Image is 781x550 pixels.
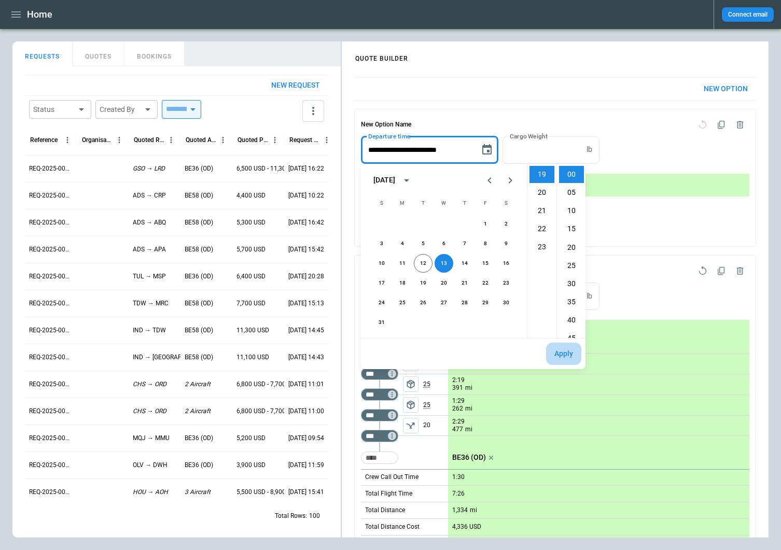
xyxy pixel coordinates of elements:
p: MQJ → MMU [133,434,170,443]
p: BE36 (OD) [185,272,213,281]
p: [DATE] 09:54 [288,434,324,443]
button: 9 [497,234,515,253]
li: 35 minutes [559,293,584,311]
span: Duplicate quote option [712,262,731,280]
p: TUL → MSP [133,272,166,281]
p: 20 [423,416,448,435]
button: left aligned [403,418,419,433]
li: 10 minutes [559,202,584,219]
p: 1,334 [452,506,468,514]
button: 8 [476,234,495,253]
p: 1:29 [452,397,465,405]
p: [DATE] 11:59 [288,461,324,470]
p: IND → [GEOGRAPHIC_DATA] [133,353,212,362]
p: 3 Aircraft [185,488,211,497]
span: Friday [476,193,495,214]
p: 25 [423,395,448,415]
div: [DATE] [373,176,395,185]
p: REQ-2025-000247 [29,272,73,281]
p: ADS → CRP [133,191,166,200]
button: 17 [372,274,391,292]
p: lb [587,145,592,154]
p: BE58 (OD) [185,191,213,200]
p: HOU → AOH [133,488,168,497]
button: 12 [414,254,433,273]
span: package_2 [406,379,416,389]
li: 5 minutes [559,184,584,201]
p: BE36 (OD) [185,434,213,443]
button: 29 [476,293,495,312]
p: REQ-2025-000248 [29,245,73,254]
button: more [302,100,324,122]
p: 477 [452,425,463,434]
h4: QUOTE BUILDER [343,44,421,67]
li: 22 hours [529,220,554,237]
button: 15 [476,254,495,273]
button: Quoted Aircraft column menu [216,133,230,147]
button: New Option [695,78,756,100]
h1: Home [27,8,52,21]
li: 45 minutes [559,330,584,347]
p: [DATE] 10:22 [288,191,324,200]
p: [DATE] 11:01 [288,380,324,389]
button: 16 [497,254,515,273]
p: Total Distance [365,506,405,515]
p: [DATE] 14:45 [288,326,324,335]
p: Total Distance Cost [365,523,420,531]
p: BE36 (OD) [185,461,213,470]
p: ADS → APA [133,245,166,254]
button: 3 [372,234,391,253]
button: Choose date, selected date is Aug 13, 2025 [477,139,497,160]
p: REQ-2025-000239 [29,488,73,497]
p: BE36 (OD) [185,164,213,173]
button: 1 [476,215,495,233]
div: Too short [361,430,398,442]
p: 2 Aircraft [185,407,211,416]
button: QUOTES [73,41,124,66]
p: mi [465,404,472,413]
div: Too short [361,388,398,401]
p: 391 [452,384,463,392]
p: Crew Call Out Time [365,473,419,482]
button: 13 [435,254,453,273]
button: 24 [372,293,391,312]
span: Type of sector [403,418,419,433]
p: 2 Aircraft [185,380,211,389]
p: REQ-2025-000242 [29,407,73,416]
ul: Select minutes [556,164,585,338]
p: 1:30 [452,473,465,481]
button: Connect email [722,7,774,22]
button: Reference column menu [61,133,74,147]
button: 25 [393,293,412,312]
p: CHS → ORD [133,380,166,389]
button: New request [263,75,328,95]
span: Type of sector [403,376,419,392]
button: 27 [435,293,453,312]
p: BE58 (OD) [185,245,213,254]
div: Too short [361,409,398,421]
button: 18 [393,274,412,292]
span: Thursday [455,193,474,214]
div: Quoted Price [238,136,268,144]
p: [DATE] 15:41 [288,488,324,497]
p: 6,500 USD - 11,300 USD [236,164,303,173]
p: 7:26 [452,490,465,498]
div: Reference [30,136,58,144]
span: Delete quote option [731,262,749,280]
p: 11,100 USD [236,353,269,362]
button: left aligned [403,376,419,392]
p: 4,400 USD [236,191,266,200]
button: 6 [435,234,453,253]
button: 14 [455,254,474,273]
button: Next month [500,170,521,191]
p: Total Flight Time [365,489,412,498]
span: Duplicate quote option [712,116,731,134]
button: 4 [393,234,412,253]
p: CHS → ORD [133,407,166,416]
p: REQ-2025-000244 [29,353,73,362]
button: 26 [414,293,433,312]
p: 5,500 USD - 8,900 USD [236,488,299,497]
li: 19 hours [529,166,554,183]
p: BE58 (OD) [185,218,213,227]
p: [DATE] 16:42 [288,218,324,227]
